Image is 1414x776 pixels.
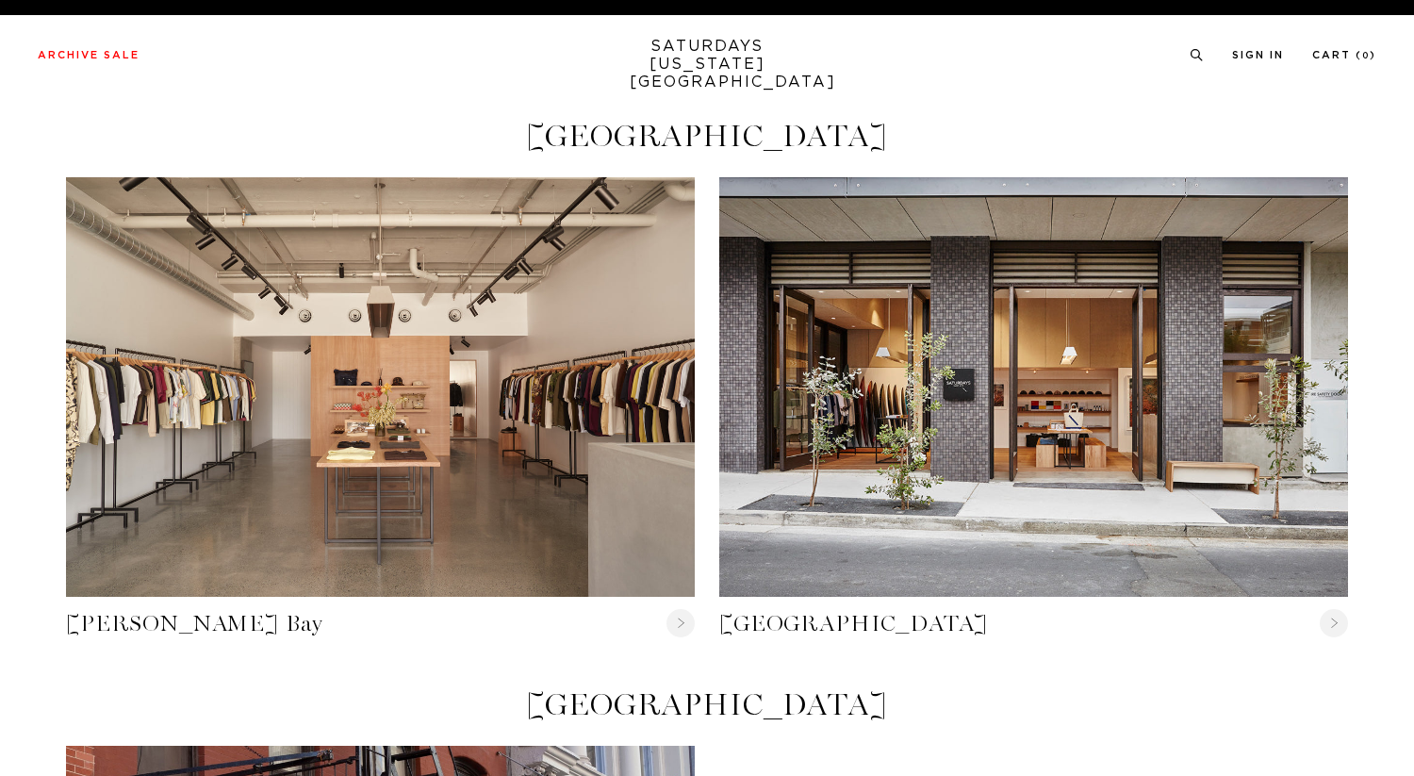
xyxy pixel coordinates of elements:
[1312,50,1376,60] a: Cart (0)
[66,609,695,639] a: [PERSON_NAME] Bay
[66,121,1348,152] h4: [GEOGRAPHIC_DATA]
[1362,52,1370,60] small: 0
[1232,50,1284,60] a: Sign In
[630,38,785,91] a: SATURDAYS[US_STATE][GEOGRAPHIC_DATA]
[66,689,1348,720] h4: [GEOGRAPHIC_DATA]
[66,177,695,597] div: Byron Bay
[719,609,1348,639] a: [GEOGRAPHIC_DATA]
[38,50,140,60] a: Archive Sale
[719,177,1348,597] div: Sydney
